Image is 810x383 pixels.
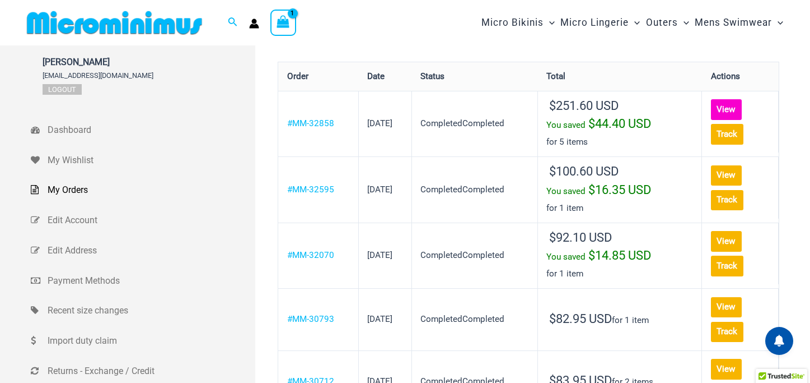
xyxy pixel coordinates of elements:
td: CompletedCompleted [412,156,538,223]
span: $ [549,164,556,178]
a: View Shopping Cart, 1 items [270,10,296,35]
td: CompletedCompleted [412,223,538,289]
a: Edit Account [31,205,255,236]
a: Payment Methods [31,266,255,296]
a: OutersMenu ToggleMenu Toggle [643,6,692,40]
a: View order MM-30793 [711,297,742,317]
span: Payment Methods [48,273,252,289]
a: Mens SwimwearMenu ToggleMenu Toggle [692,6,786,40]
a: View order MM-32858 [711,99,742,119]
span: $ [588,117,595,131]
td: for 1 item [538,223,702,289]
span: Micro Lingerie [560,8,629,37]
span: Menu Toggle [544,8,555,37]
a: Micro LingerieMenu ToggleMenu Toggle [558,6,643,40]
span: Order [287,71,308,81]
td: CompletedCompleted [412,288,538,350]
a: Micro BikinisMenu ToggleMenu Toggle [479,6,558,40]
td: for 5 items [538,91,702,157]
span: Recent size changes [48,302,252,319]
img: MM SHOP LOGO FLAT [22,10,207,35]
a: Recent size changes [31,296,255,326]
span: Edit Address [48,242,252,259]
a: Logout [43,84,82,95]
span: [PERSON_NAME] [43,57,153,67]
a: Import duty claim [31,326,255,356]
span: Menu Toggle [772,8,783,37]
div: You saved [546,182,693,200]
a: Edit Address [31,236,255,266]
span: [EMAIL_ADDRESS][DOMAIN_NAME] [43,71,153,80]
time: [DATE] [367,314,392,324]
span: 100.60 USD [549,164,619,178]
a: Track order number MM-32070 [711,256,743,276]
span: Total [546,71,565,81]
time: [DATE] [367,250,392,260]
span: Returns - Exchange / Credit [48,363,252,380]
a: View order number MM-32858 [287,118,334,128]
a: View order MM-30712 [711,359,742,379]
a: Track order number MM-32595 [711,190,743,210]
span: $ [549,99,556,113]
div: You saved [546,116,693,134]
div: You saved [546,247,693,266]
td: CompletedCompleted [412,91,538,157]
span: 251.60 USD [549,99,619,113]
a: View order MM-32595 [711,165,742,186]
span: Menu Toggle [629,8,640,37]
a: View order number MM-32595 [287,184,334,195]
time: [DATE] [367,118,392,128]
span: $ [588,248,595,262]
a: Dashboard [31,115,255,145]
span: Outers [646,8,678,37]
a: View order number MM-32070 [287,250,334,260]
span: Edit Account [48,212,252,229]
span: Actions [711,71,740,81]
span: 14.85 USD [588,248,651,262]
span: Mens Swimwear [695,8,772,37]
a: Account icon link [249,19,259,29]
span: Menu Toggle [678,8,689,37]
span: 16.35 USD [588,183,651,197]
span: $ [549,312,556,326]
a: Search icon link [228,16,238,30]
span: Micro Bikinis [481,8,544,37]
nav: Site Navigation [477,4,788,41]
a: View order MM-32070 [711,231,742,251]
span: My Wishlist [48,152,252,169]
span: 44.40 USD [588,117,651,131]
a: Track order number MM-32858 [711,124,743,144]
td: for 1 item [538,288,702,350]
span: My Orders [48,182,252,199]
time: [DATE] [367,184,392,195]
a: View order number MM-30793 [287,314,334,324]
span: 82.95 USD [549,312,612,326]
span: 92.10 USD [549,230,612,244]
span: Dashboard [48,122,252,139]
span: $ [549,230,556,244]
span: Date [367,71,385,81]
span: Import duty claim [48,333,252,349]
a: Track order number MM-30793 [711,322,743,342]
span: $ [588,183,595,197]
td: for 1 item [538,156,702,223]
a: My Orders [31,175,255,205]
a: My Wishlist [31,145,255,176]
span: Status [420,71,444,81]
